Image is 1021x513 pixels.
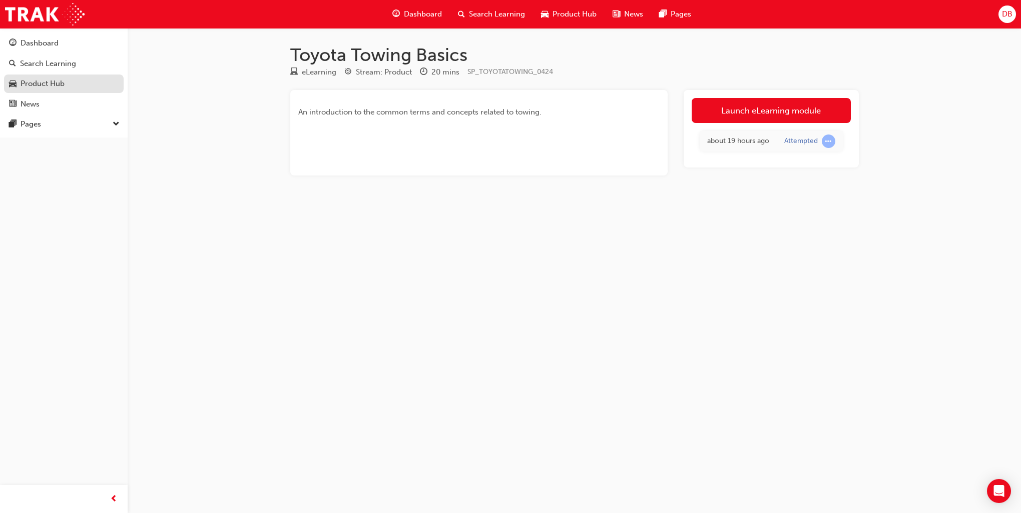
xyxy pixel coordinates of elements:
[21,98,40,110] div: News
[113,118,120,131] span: down-icon
[9,39,17,48] span: guage-icon
[290,68,298,77] span: learningResourceType_ELEARNING-icon
[420,66,459,78] div: Duration
[4,115,124,133] button: Pages
[9,59,16,68] span: search-icon
[110,493,118,505] span: prev-icon
[344,68,352,77] span: target-icon
[21,37,59,49] div: Dashboard
[404,8,442,20] span: Dashboard
[998,5,1016,23] button: DB
[822,134,835,148] span: learningRecordVerb_ATTEMPT-icon
[384,4,450,24] a: guage-iconDashboard
[4,74,124,93] a: Product Hub
[290,66,336,78] div: Type
[605,4,651,24] a: news-iconNews
[624,8,643,20] span: News
[659,8,667,20] span: pages-icon
[469,8,525,20] span: Search Learning
[450,4,533,24] a: search-iconSearch Learning
[344,66,412,78] div: Stream
[707,135,769,147] div: Thu Aug 21 2025 15:30:21 GMT+0930 (Australian Central Standard Time)
[4,32,124,115] button: DashboardSearch LearningProduct HubNews
[4,95,124,113] a: News
[9,79,17,88] span: car-icon
[9,120,17,129] span: pages-icon
[5,3,85,25] img: Trak
[9,100,17,109] span: news-icon
[987,479,1011,503] div: Open Intercom Messenger
[420,68,427,77] span: clock-icon
[298,107,542,116] span: An introduction to the common terms and concepts related to towing.
[613,8,620,20] span: news-icon
[290,44,859,66] h1: Toyota Towing Basics
[21,118,41,130] div: Pages
[671,8,691,20] span: Pages
[1002,8,1012,20] span: DB
[458,8,465,20] span: search-icon
[692,98,851,123] a: Launch eLearning module
[302,66,336,78] div: eLearning
[4,54,124,73] a: Search Learning
[541,8,549,20] span: car-icon
[533,4,605,24] a: car-iconProduct Hub
[21,78,65,89] div: Product Hub
[553,8,597,20] span: Product Hub
[784,136,818,146] div: Attempted
[356,66,412,78] div: Stream: Product
[4,34,124,52] a: Dashboard
[431,66,459,78] div: 20 mins
[20,58,76,69] div: Search Learning
[467,67,553,76] span: Learning resource code
[392,8,400,20] span: guage-icon
[651,4,699,24] a: pages-iconPages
